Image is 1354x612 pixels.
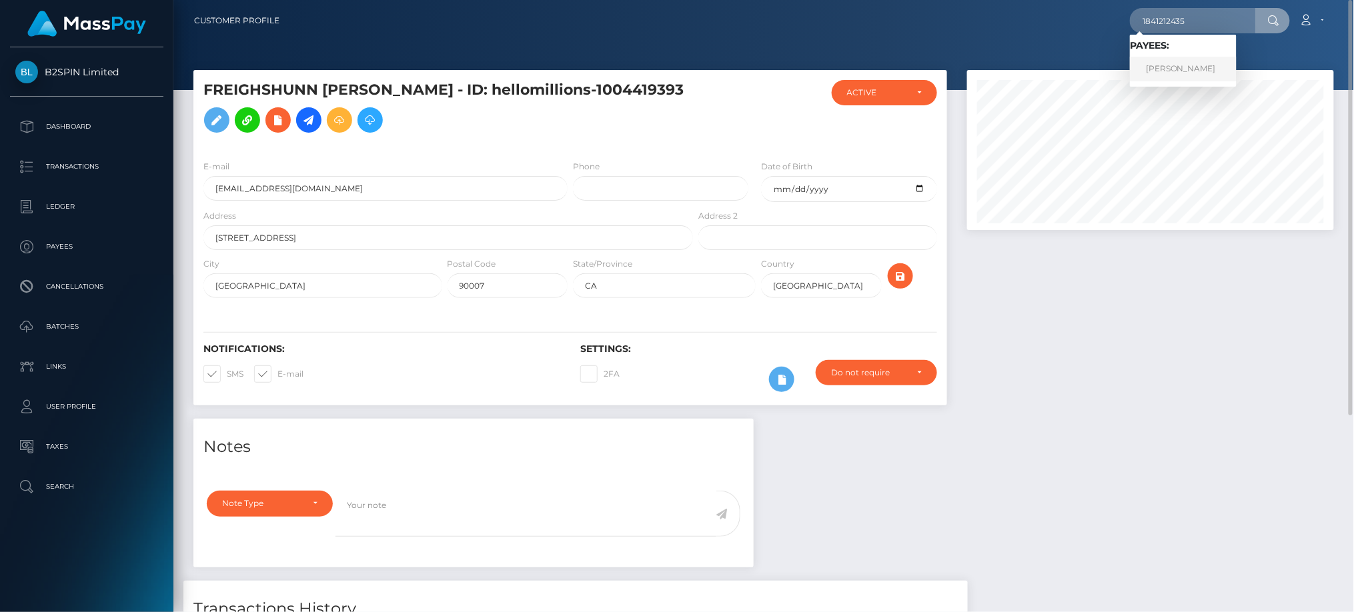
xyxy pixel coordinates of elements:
p: Ledger [15,197,158,217]
label: SMS [203,365,243,383]
p: Cancellations [15,277,158,297]
a: Batches [10,310,163,343]
img: B2SPIN Limited [15,61,38,83]
div: Do not require [831,367,906,378]
a: [PERSON_NAME] [1130,57,1237,81]
h5: FREIGHSHUNN [PERSON_NAME] - ID: hellomillions-1004419393 [203,80,686,139]
button: Do not require [816,360,937,385]
a: Taxes [10,430,163,463]
label: Address 2 [698,210,738,222]
h6: Notifications: [203,343,560,355]
p: Transactions [15,157,158,177]
img: MassPay Logo [27,11,146,37]
span: B2SPIN Limited [10,66,163,78]
label: Address [203,210,236,222]
p: Dashboard [15,117,158,137]
h6: Settings: [580,343,937,355]
label: Phone [573,161,600,173]
h4: Notes [203,435,744,459]
label: 2FA [580,365,620,383]
label: E-mail [203,161,229,173]
a: Initiate Payout [296,107,321,133]
a: Ledger [10,190,163,223]
p: User Profile [15,397,158,417]
p: Batches [15,317,158,337]
a: Links [10,350,163,383]
a: Customer Profile [194,7,279,35]
p: Taxes [15,437,158,457]
div: Note Type [222,498,302,509]
a: User Profile [10,390,163,423]
label: City [203,258,219,270]
div: ACTIVE [847,87,906,98]
input: Search... [1130,8,1255,33]
label: E-mail [254,365,303,383]
a: Transactions [10,150,163,183]
p: Search [15,477,158,497]
p: Links [15,357,158,377]
label: State/Province [573,258,632,270]
button: ACTIVE [832,80,937,105]
p: Payees [15,237,158,257]
a: Cancellations [10,270,163,303]
button: Note Type [207,491,333,516]
label: Country [761,258,794,270]
a: Payees [10,230,163,263]
h6: Payees: [1130,40,1237,51]
a: Dashboard [10,110,163,143]
a: Search [10,470,163,503]
label: Date of Birth [761,161,812,173]
label: Postal Code [448,258,496,270]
